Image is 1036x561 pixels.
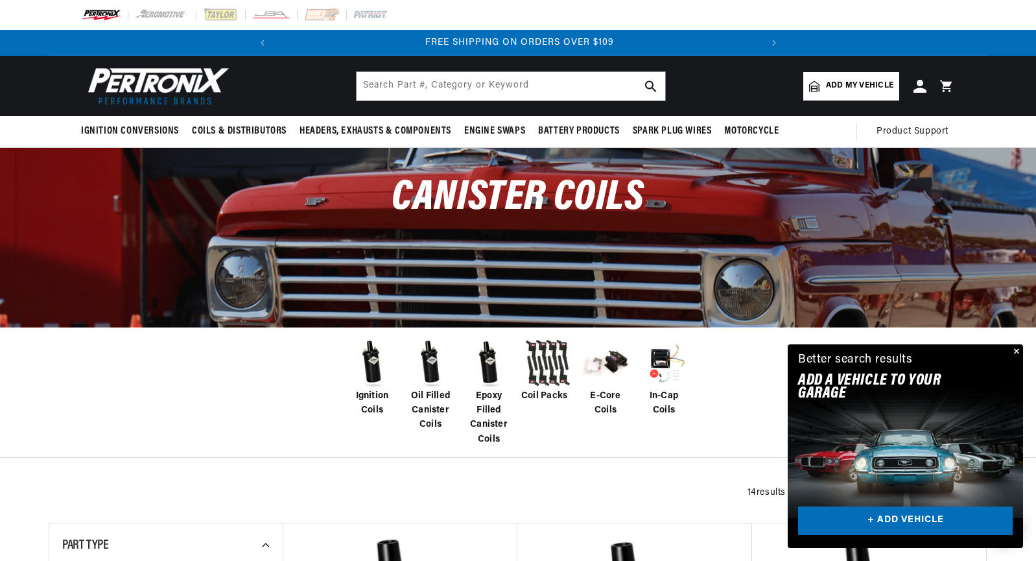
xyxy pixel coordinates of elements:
[538,125,620,138] span: Battery Products
[580,337,631,389] img: E-Core Coils
[81,125,179,138] span: Ignition Conversions
[425,38,614,47] span: FREE SHIPPING ON ORDERS OVER $109
[521,389,567,403] span: Coil Packs
[748,488,786,497] span: 14 results
[638,337,690,418] a: In-Cap Coils In-Cap Coils
[81,64,230,108] img: Pertronix
[346,337,398,389] img: Ignition Coils
[798,507,1013,536] a: + ADD VEHICLE
[405,337,456,389] img: Oil Filled Canister Coils
[718,116,785,147] summary: Motorcycle
[463,337,515,448] a: Epoxy Filled Canister Coils Epoxy Filled Canister Coils
[826,80,893,92] span: Add my vehicle
[532,116,626,147] summary: Battery Products
[293,116,458,147] summary: Headers, Exhausts & Components
[633,125,712,138] span: Spark Plug Wires
[346,389,398,418] span: Ignition Coils
[521,337,573,389] img: Coil Packs
[49,30,987,56] slideshow-component: Translation missing: en.sections.announcements.announcement_bar
[300,125,451,138] span: Headers, Exhausts & Components
[803,72,899,101] a: Add my vehicle
[277,36,762,50] div: Announcement
[346,337,398,418] a: Ignition Coils Ignition Coils
[192,125,287,138] span: Coils & Distributors
[277,36,762,50] div: 2 of 2
[1007,344,1023,360] button: Close
[761,30,787,56] button: Translation missing: en.sections.announcements.next_announcement
[638,389,690,418] span: In-Cap Coils
[463,389,515,448] span: Epoxy Filled Canister Coils
[405,337,456,433] a: Oil Filled Canister Coils Oil Filled Canister Coils
[798,351,913,370] div: Better search results
[405,389,456,433] span: Oil Filled Canister Coils
[458,116,532,147] summary: Engine Swaps
[580,389,631,418] span: E-Core Coils
[626,116,718,147] summary: Spark Plug Wires
[81,116,185,147] summary: Ignition Conversions
[877,125,948,139] span: Product Support
[580,337,631,418] a: E-Core Coils E-Core Coils
[357,72,665,101] input: Search Part #, Category or Keyword
[464,125,525,138] span: Engine Swaps
[185,116,293,147] summary: Coils & Distributors
[724,125,779,138] span: Motorcycle
[392,177,644,219] span: Canister Coils
[877,116,955,147] summary: Product Support
[638,337,690,389] img: In-Cap Coils
[250,30,276,56] button: Translation missing: en.sections.announcements.previous_announcement
[521,337,573,403] a: Coil Packs Coil Packs
[798,374,980,401] h2: Add A VEHICLE to your garage
[637,72,665,101] button: search button
[62,539,108,552] span: Part Type
[463,337,515,389] img: Epoxy Filled Canister Coils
